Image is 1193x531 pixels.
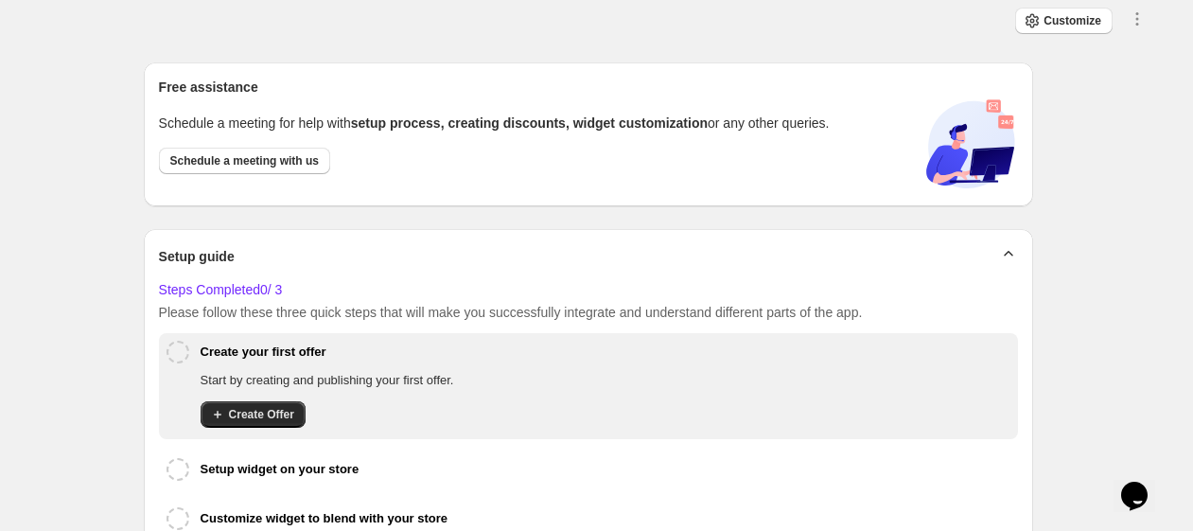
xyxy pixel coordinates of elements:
span: Setup guide [159,247,235,266]
img: book-call-DYLe8nE5.svg [923,97,1018,191]
span: Create Offer [229,407,294,422]
span: Schedule a meeting with us [170,153,319,168]
button: Create your first offer [201,333,1011,371]
h6: Create your first offer [201,343,326,362]
p: Please follow these three quick steps that will make you successfully integrate and understand di... [159,303,1019,322]
h6: Customize widget to blend with your store [201,509,447,528]
h6: Steps Completed 0 / 3 [159,280,1019,299]
span: Customize [1044,13,1101,28]
p: Schedule a meeting for help with or any other queries. [159,114,830,133]
button: Create Offer [201,401,306,428]
iframe: chat widget [1114,455,1174,512]
button: Customize [1015,8,1113,34]
h6: Setup widget on your store [201,460,360,479]
span: setup process, creating discounts, widget customization [351,115,708,131]
a: Schedule a meeting with us [159,148,330,174]
span: Free assistance [159,78,258,97]
p: Start by creating and publishing your first offer. [201,371,1008,390]
button: Setup widget on your store [201,451,1011,488]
